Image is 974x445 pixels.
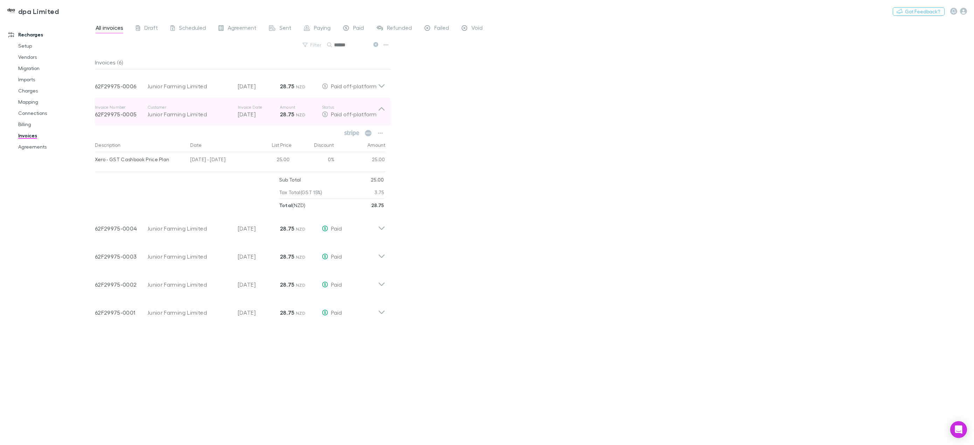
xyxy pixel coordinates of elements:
[280,309,295,316] strong: 28.75
[228,24,256,33] span: Agreement
[95,308,147,317] p: 62F29975-0001
[89,296,391,324] div: 62F29975-0001Junior Farming Limited[DATE]28.75 NZDPaid
[3,3,63,20] a: dpa Limited
[292,152,334,169] div: 0%
[95,152,185,167] div: Xero - GST Cashbook Price Plan
[89,240,391,268] div: 62F29975-0003Junior Farming Limited[DATE]28.75 NZDPaid
[374,186,384,199] p: 3.75
[353,24,364,33] span: Paid
[280,281,295,288] strong: 28.75
[280,225,295,232] strong: 28.75
[280,104,322,110] p: Amount
[434,24,449,33] span: Failed
[147,104,231,110] p: Customer
[7,7,15,15] img: dpa Limited's Logo
[147,252,231,261] div: Junior Farming Limited
[322,104,378,110] p: Status
[89,268,391,296] div: 62F29975-0002Junior Farming Limited[DATE]28.75 NZDPaid
[179,24,206,33] span: Scheduled
[250,152,292,169] div: 25.00
[238,308,280,317] p: [DATE]
[11,40,99,52] a: Setup
[95,280,147,289] p: 62F29975-0002
[95,252,147,261] p: 62F29975-0003
[11,63,99,74] a: Migration
[238,104,280,110] p: Invoice Date
[296,112,305,117] span: NZD
[238,224,280,233] p: [DATE]
[238,252,280,261] p: [DATE]
[11,52,99,63] a: Vendors
[11,130,99,141] a: Invoices
[89,212,391,240] div: 62F29975-0004Junior Farming Limited[DATE]28.75 NZDPaid
[279,186,323,199] p: Tax Total (GST 15%)
[147,280,231,289] div: Junior Farming Limited
[331,111,377,117] span: Paid off-platform
[331,281,342,288] span: Paid
[95,110,147,118] p: 62F29975-0005
[11,96,99,108] a: Mapping
[95,82,147,90] p: 62F29975-0006
[187,152,250,169] div: [DATE] - [DATE]
[279,24,291,33] span: Sent
[334,152,385,169] div: 25.00
[314,24,331,33] span: Paying
[96,24,123,33] span: All invoices
[279,173,301,186] p: Sub Total
[296,226,305,232] span: NZD
[296,310,305,316] span: NZD
[89,97,391,125] div: Invoice Number62F29975-0005CustomerJunior Farming LimitedInvoice Date[DATE]Amount28.75 NZDStatusP...
[238,280,280,289] p: [DATE]
[144,24,158,33] span: Draft
[95,224,147,233] p: 62F29975-0004
[471,24,483,33] span: Void
[1,29,99,40] a: Recharges
[11,119,99,130] a: Billing
[11,141,99,152] a: Agreements
[11,108,99,119] a: Connections
[280,111,295,118] strong: 28.75
[147,82,231,90] div: Junior Farming Limited
[11,74,99,85] a: Imports
[331,83,377,89] span: Paid off-platform
[296,254,305,260] span: NZD
[299,41,326,49] button: Filter
[89,69,391,97] div: 62F29975-0006Junior Farming Limited[DATE]28.75 NZDPaid off-platform
[147,110,231,118] div: Junior Farming Limited
[147,224,231,233] div: Junior Farming Limited
[371,202,384,208] strong: 28.75
[279,199,305,212] p: ( NZD )
[238,82,280,90] p: [DATE]
[331,225,342,232] span: Paid
[950,421,967,438] div: Open Intercom Messenger
[296,282,305,288] span: NZD
[18,7,59,15] h3: dpa Limited
[387,24,412,33] span: Refunded
[371,173,384,186] p: 25.00
[280,83,295,90] strong: 28.75
[893,7,945,16] button: Got Feedback?
[331,309,342,316] span: Paid
[147,308,231,317] div: Junior Farming Limited
[95,104,147,110] p: Invoice Number
[238,110,280,118] p: [DATE]
[279,202,292,208] strong: Total
[296,84,305,89] span: NZD
[331,253,342,260] span: Paid
[11,85,99,96] a: Charges
[280,253,295,260] strong: 28.75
